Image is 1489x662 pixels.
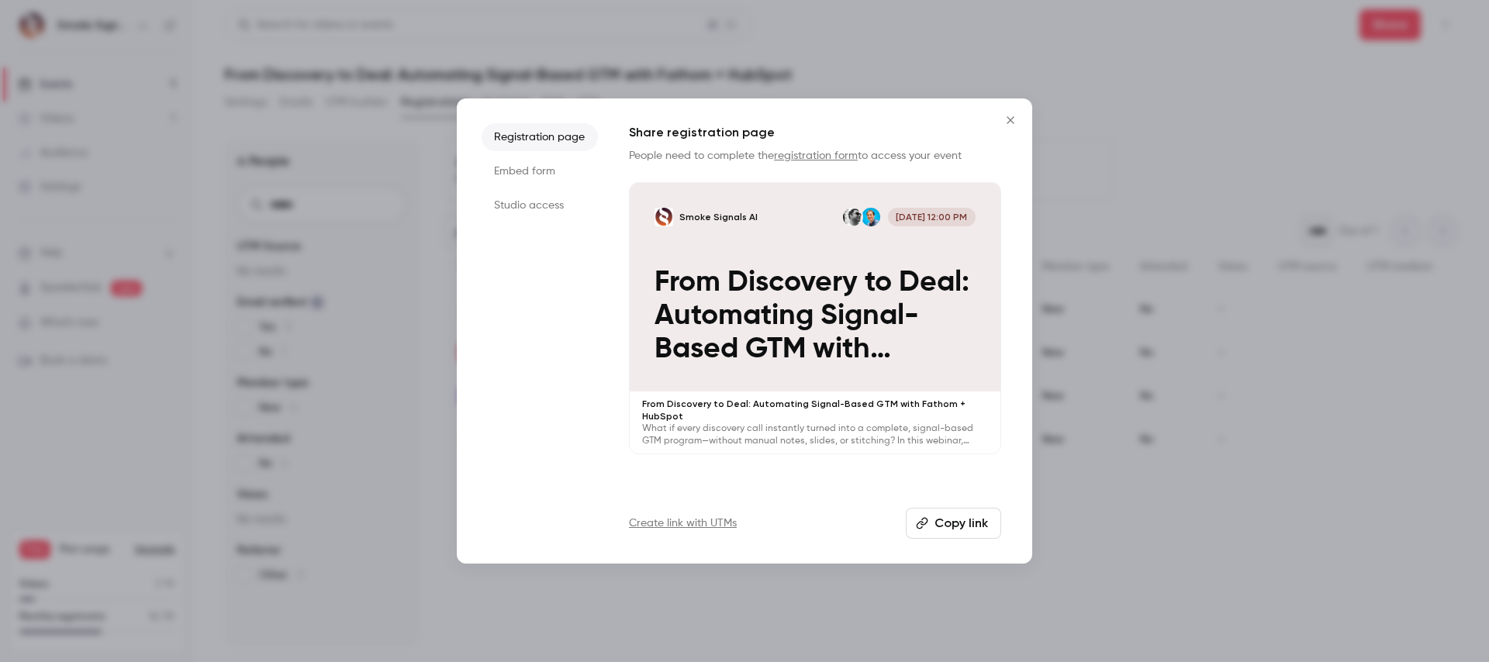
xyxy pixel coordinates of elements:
[642,398,988,422] p: From Discovery to Deal: Automating Signal-Based GTM with Fathom + HubSpot
[642,422,988,447] p: What if every discovery call instantly turned into a complete, signal-based GTM program—without m...
[655,208,673,226] img: From Discovery to Deal: Automating Signal-Based GTM with Fathom + HubSpot
[629,123,1001,142] h1: Share registration page
[862,208,880,226] img: Arlo Hill
[629,148,1001,164] p: People need to complete the to access your event
[995,105,1026,136] button: Close
[888,208,976,226] span: [DATE] 12:00 PM
[679,211,758,223] p: Smoke Signals AI
[655,266,976,367] p: From Discovery to Deal: Automating Signal-Based GTM with Fathom + HubSpot
[629,182,1001,454] a: From Discovery to Deal: Automating Signal-Based GTM with Fathom + HubSpotSmoke Signals AIArlo Hil...
[629,515,737,531] a: Create link with UTMs
[482,157,598,185] li: Embed form
[482,123,598,151] li: Registration page
[906,508,1001,539] button: Copy link
[774,150,858,161] a: registration form
[482,191,598,219] li: Studio access
[843,208,862,226] img: Nick Zeckets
